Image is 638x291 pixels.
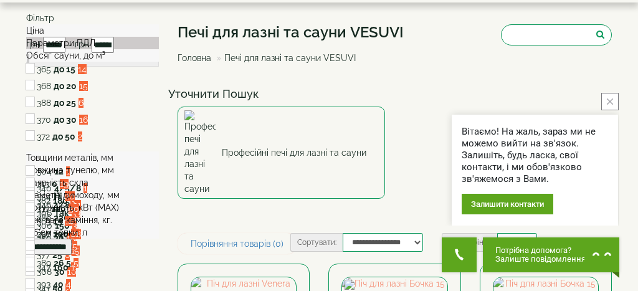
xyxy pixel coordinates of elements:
[601,93,619,110] button: close button
[26,201,159,214] div: Потужність, кВт (MAX)
[26,164,159,176] div: Довжина тунелю, мм
[37,279,50,289] span: 393
[52,130,75,143] label: до 50
[168,88,622,100] h4: Уточнити Пошук
[54,257,71,269] label: 26.5
[483,237,619,272] button: Chat button
[78,64,87,74] span: 14
[53,278,64,290] label: 40
[290,233,343,252] label: Сортувати:
[178,53,211,63] a: Головна
[495,246,586,255] span: Потрібна допомога?
[37,81,51,91] span: 368
[74,258,79,268] span: 5
[37,131,50,141] span: 372
[79,81,88,91] span: 15
[442,237,477,272] button: Get Call button
[462,126,608,185] div: Вітаємо! На жаль, зараз ми не можемо вийти на зв'язок. Залишіть, будь ласка, свої контакти, і ми ...
[54,63,75,75] label: до 15
[78,131,82,141] span: 2
[79,115,88,125] span: 16
[54,97,76,109] label: до 25
[37,64,51,74] span: 365
[442,233,497,252] label: На сторінці:
[54,113,77,126] label: до 30
[79,98,83,108] span: 6
[26,37,159,49] div: Параметри ПДЛ
[178,107,386,199] a: Професійні печі для лазні та сауни Професійні печі для лазні та сауни
[66,279,71,289] span: 4
[26,189,159,201] div: Діаметр димоходу, мм
[26,226,159,239] div: Об'єм топки, л
[184,110,216,195] img: Професійні печі для лазні та сауни
[37,258,51,268] span: 389
[26,176,159,189] div: Наявність скла
[26,12,159,24] div: Фільтр
[178,24,404,41] h1: Печі для лазні та сауни VESUVI
[37,115,51,125] span: 370
[54,80,77,92] label: до 20
[37,98,51,108] span: 388
[72,241,77,251] span: 5
[462,194,553,214] div: Залишити контакти
[26,49,159,62] div: Обсяг сауни, до м³
[178,233,297,254] a: Порівняння товарів (0)
[495,255,586,264] span: Залиште повідомлення
[26,214,159,226] div: Рек. вага каміння, кг.
[26,151,159,164] div: Товщини металів, мм
[214,52,356,64] li: Печі для лазні та сауни VESUVI
[26,24,159,37] div: Ціна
